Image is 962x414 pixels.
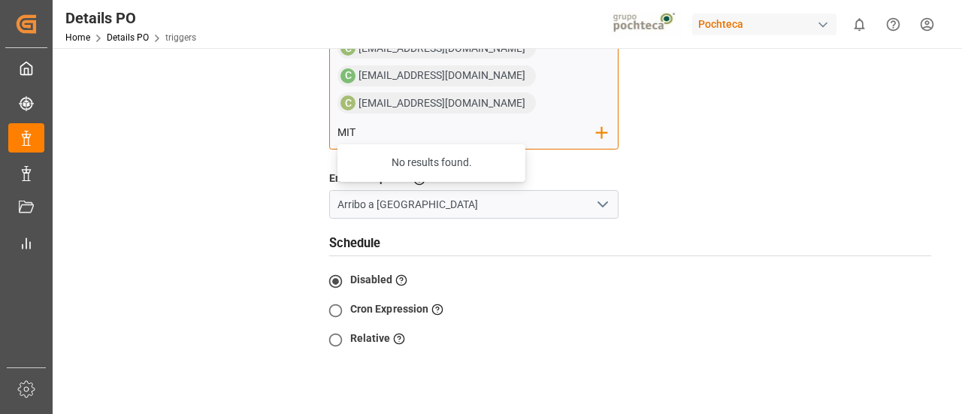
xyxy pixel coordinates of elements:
[65,32,90,43] a: Home
[876,8,910,41] button: Help Center
[329,234,932,253] h3: Schedule
[345,97,352,109] span: C
[345,69,352,81] span: C
[337,144,525,182] div: No results found.
[350,272,393,288] label: Disabled
[329,171,404,187] label: Email Template
[345,42,352,54] span: C
[65,7,196,29] div: Details PO
[692,10,843,38] button: Pochteca
[608,11,682,38] img: pochtecaImg.jpg_1689854062.jpg
[591,193,613,216] button: open menu
[358,42,536,54] span: [EMAIL_ADDRESS][DOMAIN_NAME]
[358,97,536,109] span: [EMAIL_ADDRESS][DOMAIN_NAME]
[337,122,597,144] input: Enter To
[350,301,429,317] label: Cron Expression
[358,69,536,81] span: [EMAIL_ADDRESS][DOMAIN_NAME]
[350,331,391,346] label: Relative
[692,14,836,35] div: Pochteca
[107,32,149,43] a: Details PO
[843,8,876,41] button: show 0 new notifications
[329,190,619,219] input: Type to search/select
[329,267,468,355] div: scheduleType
